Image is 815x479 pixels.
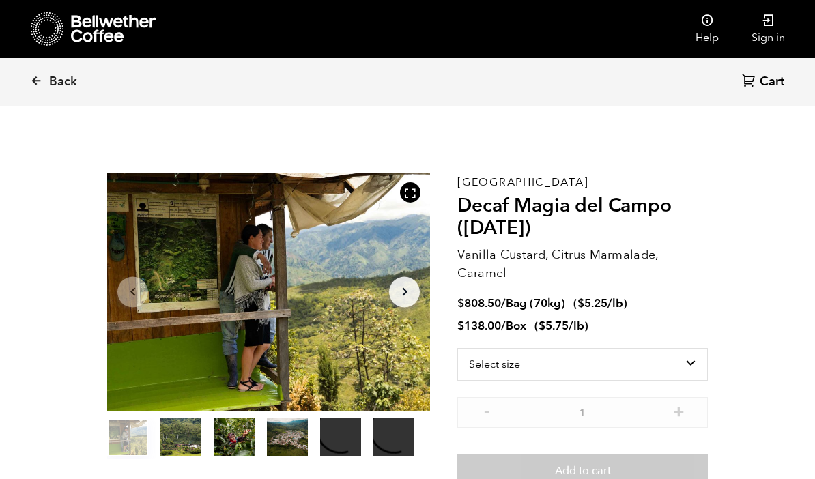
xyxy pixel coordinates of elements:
span: ( ) [573,295,627,311]
span: $ [539,318,545,334]
video: Your browser does not support the video tag. [320,418,361,456]
span: $ [577,295,584,311]
bdi: 808.50 [457,295,501,311]
span: Back [49,74,77,90]
bdi: 5.75 [539,318,569,334]
span: ( ) [534,318,588,334]
span: Bag (70kg) [506,295,565,311]
h2: Decaf Magia del Campo ([DATE]) [457,194,708,240]
bdi: 138.00 [457,318,501,334]
a: Cart [742,73,788,91]
bdi: 5.25 [577,295,607,311]
button: - [478,404,495,418]
span: $ [457,318,464,334]
span: Cart [760,74,784,90]
span: Box [506,318,526,334]
span: /lb [569,318,584,334]
p: Vanilla Custard, Citrus Marmalade, Caramel [457,246,708,282]
video: Your browser does not support the video tag. [373,418,414,456]
button: + [670,404,687,418]
span: / [501,318,506,334]
span: / [501,295,506,311]
span: $ [457,295,464,311]
span: /lb [607,295,623,311]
